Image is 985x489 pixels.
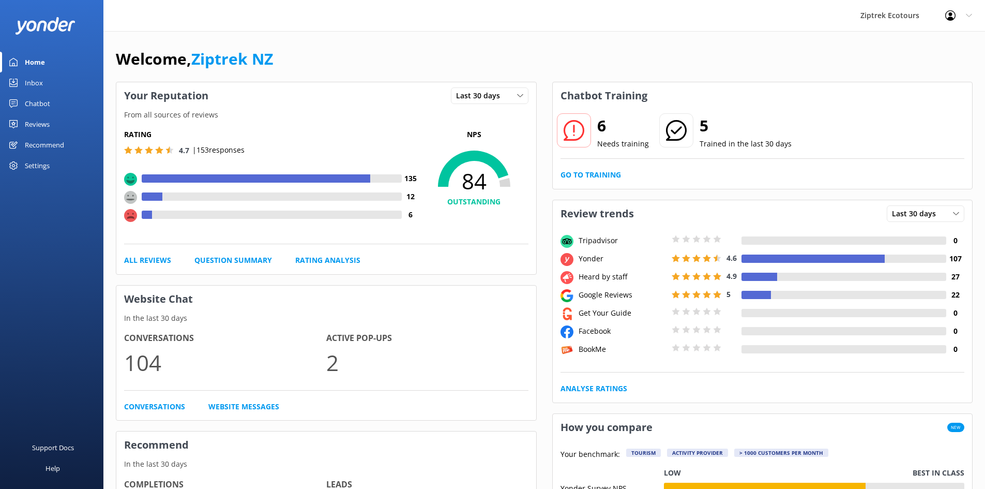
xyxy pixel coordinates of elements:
[25,114,50,135] div: Reviews
[946,325,964,337] h4: 0
[192,144,245,156] p: | 153 responses
[576,325,669,337] div: Facebook
[25,52,45,72] div: Home
[116,47,273,71] h1: Welcome,
[576,344,669,355] div: BookMe
[116,109,536,121] p: From all sources of reviews
[700,113,792,138] h2: 5
[946,344,964,355] h4: 0
[576,253,669,264] div: Yonder
[124,129,420,140] h5: Rating
[32,437,74,458] div: Support Docs
[295,255,360,266] a: Rating Analysis
[734,449,828,457] div: > 1000 customers per month
[946,253,964,264] h4: 107
[726,271,737,281] span: 4.9
[664,467,681,479] p: Low
[560,449,620,461] p: Your benchmark:
[700,138,792,150] p: Trained in the last 30 days
[116,286,536,313] h3: Website Chat
[456,90,506,101] span: Last 30 days
[16,17,75,34] img: yonder-white-logo.png
[576,235,669,246] div: Tripadvisor
[402,191,420,202] h4: 12
[402,209,420,220] h4: 6
[560,383,627,394] a: Analyse Ratings
[124,255,171,266] a: All Reviews
[25,135,64,155] div: Recommend
[25,72,43,93] div: Inbox
[726,289,731,299] span: 5
[116,313,536,324] p: In the last 30 days
[946,307,964,319] h4: 0
[597,138,649,150] p: Needs training
[420,129,528,140] p: NPS
[179,145,189,155] span: 4.7
[560,169,621,181] a: Go to Training
[116,458,536,470] p: In the last 30 days
[116,432,536,458] h3: Recommend
[626,449,661,457] div: Tourism
[116,82,216,109] h3: Your Reputation
[892,208,942,219] span: Last 30 days
[402,173,420,184] h4: 135
[597,113,649,138] h2: 6
[946,271,964,283] h4: 27
[420,168,528,194] span: 84
[25,93,50,114] div: Chatbot
[46,458,60,479] div: Help
[947,423,964,432] span: New
[576,307,669,319] div: Get Your Guide
[553,200,642,227] h3: Review trends
[553,82,655,109] h3: Chatbot Training
[726,253,737,263] span: 4.6
[124,345,326,380] p: 104
[124,401,185,412] a: Conversations
[913,467,964,479] p: Best in class
[194,255,272,266] a: Question Summary
[576,271,669,283] div: Heard by staff
[420,196,528,208] h4: OUTSTANDING
[25,155,50,176] div: Settings
[208,401,279,412] a: Website Messages
[191,48,273,69] a: Ziptrek NZ
[576,289,669,301] div: Google Reviews
[326,345,528,380] p: 2
[946,289,964,301] h4: 22
[553,414,660,441] h3: How you compare
[667,449,728,457] div: Activity Provider
[946,235,964,246] h4: 0
[326,332,528,345] h4: Active Pop-ups
[124,332,326,345] h4: Conversations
